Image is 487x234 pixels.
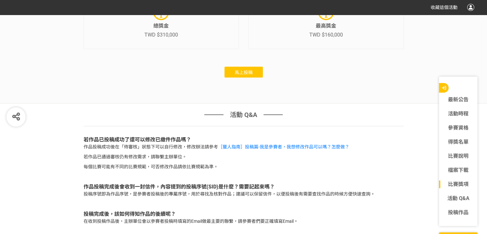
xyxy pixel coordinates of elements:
[439,166,477,174] a: 檔案下載
[224,67,263,78] button: 馬上投稿
[230,110,257,120] span: 活動 Q&A
[84,210,404,218] div: 投稿完成後，該如何得知作品的後續呢？
[144,31,178,39] div: TWD $310,000
[439,195,477,202] a: 活動 Q&A
[84,191,404,197] p: 投稿序號即為作品序號，是參賽者投稿後的專屬序號，用於尋找及核對作品；建議可以保留信件，以便投稿後有需要查找作品的時候方便快速查詢。
[439,209,477,216] a: 投稿作品
[439,96,477,104] a: 最新公告
[431,5,458,10] span: 收藏這個活動
[309,22,343,30] div: 最高獎金
[218,144,349,149] a: ［獵人指南］投稿篇-我是參賽者，我想修改作品可以嗎？怎麼做？
[309,31,343,39] div: TWD $160,000
[439,138,477,146] a: 得獎名單
[84,218,404,225] p: 在收到投稿作品後，主辦單位會以參賽者投稿時填寫的Email做最主要的聯繫，請參賽者們要正確填寫Email。
[84,144,404,150] p: 作品投稿成功後在「待審核」狀態下可以自行修改，修改辦法請參考
[84,183,404,191] div: 作品投稿完成後會收到一封信件，內容提到的投稿序號(SID)是什麼？需要記起來嗎？
[84,154,404,160] p: 若作品已通過審核仍有修改需求，請聯繫主辦單位。
[439,124,477,132] a: 參賽資格
[84,163,404,170] p: 每個比賽可能有不同的比賽規範，可否修改作品請依比賽規範為準。
[235,70,253,75] span: 馬上投稿
[144,22,178,30] div: 總獎金
[439,152,477,160] a: 比賽說明
[439,180,477,188] a: 比賽獎項
[439,110,477,118] a: 活動時程
[84,136,404,144] div: 若作品已投稿成功了還可以修改已繳件作品嗎？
